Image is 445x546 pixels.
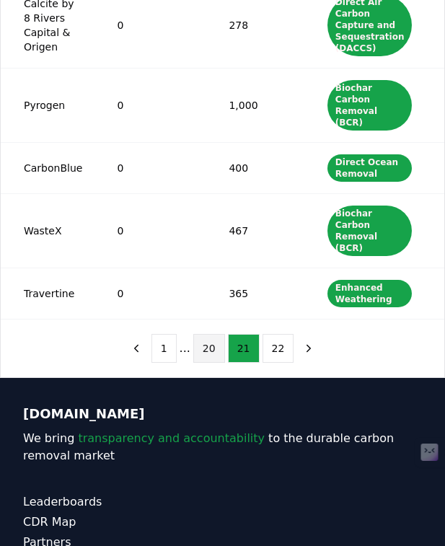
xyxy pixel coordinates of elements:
[151,334,177,363] button: 1
[94,68,206,142] td: 0
[206,68,304,142] td: 1,000
[94,142,206,193] td: 0
[1,142,94,193] td: CarbonBlue
[1,193,94,268] td: WasteX
[78,431,265,445] span: transparency and accountability
[180,340,190,357] li: ...
[124,334,149,363] button: previous page
[94,268,206,319] td: 0
[206,193,304,268] td: 467
[23,514,422,531] a: CDR Map
[1,68,94,142] td: Pyrogen
[23,430,422,464] p: We bring to the durable carbon removal market
[23,493,422,511] a: Leaderboards
[327,206,413,256] div: Biochar Carbon Removal (BCR)
[193,334,225,363] button: 20
[296,334,321,363] button: next page
[206,268,304,319] td: 365
[1,268,94,319] td: Travertine
[94,193,206,268] td: 0
[23,404,422,424] p: [DOMAIN_NAME]
[327,80,413,131] div: Biochar Carbon Removal (BCR)
[263,334,294,363] button: 22
[228,334,260,363] button: 21
[327,280,413,307] div: Enhanced Weathering
[206,142,304,193] td: 400
[327,154,413,182] div: Direct Ocean Removal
